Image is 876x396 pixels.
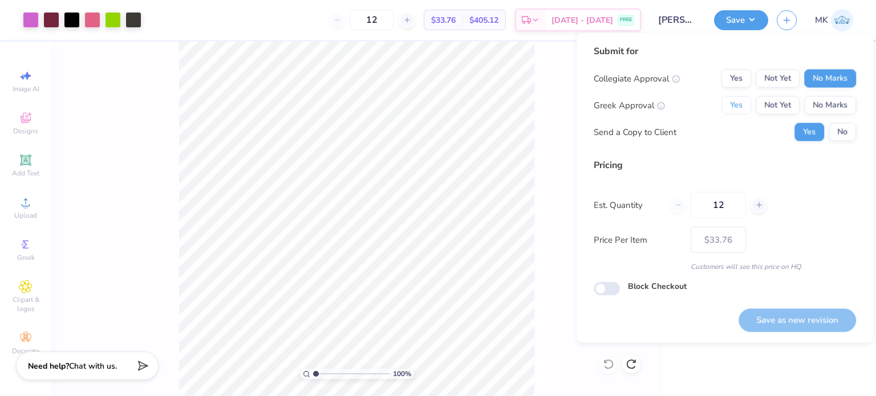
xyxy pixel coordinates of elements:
[829,123,856,141] button: No
[804,70,856,88] button: No Marks
[594,233,682,246] label: Price Per Item
[594,44,856,58] div: Submit for
[594,72,680,85] div: Collegiate Approval
[594,125,676,138] div: Send a Copy to Client
[815,9,853,31] a: MK
[721,70,751,88] button: Yes
[551,14,613,26] span: [DATE] - [DATE]
[14,211,37,220] span: Upload
[714,10,768,30] button: Save
[628,280,687,292] label: Block Checkout
[469,14,498,26] span: $405.12
[691,192,746,218] input: – –
[594,262,856,272] div: Customers will see this price on HQ.
[794,123,824,141] button: Yes
[804,96,856,115] button: No Marks
[12,346,39,356] span: Decorate
[69,361,117,371] span: Chat with us.
[594,99,665,112] div: Greek Approval
[620,16,632,24] span: FREE
[594,158,856,172] div: Pricing
[28,361,69,371] strong: Need help?
[831,9,853,31] img: Muskan Kumari
[17,253,35,262] span: Greek
[594,198,662,211] label: Est. Quantity
[431,14,456,26] span: $33.76
[6,295,46,313] span: Clipart & logos
[350,10,394,30] input: – –
[650,9,705,31] input: Untitled Design
[815,14,828,27] span: MK
[13,126,38,136] span: Designs
[756,70,800,88] button: Not Yet
[12,169,39,178] span: Add Text
[393,369,411,379] span: 100 %
[721,96,751,115] button: Yes
[756,96,800,115] button: Not Yet
[13,84,39,93] span: Image AI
